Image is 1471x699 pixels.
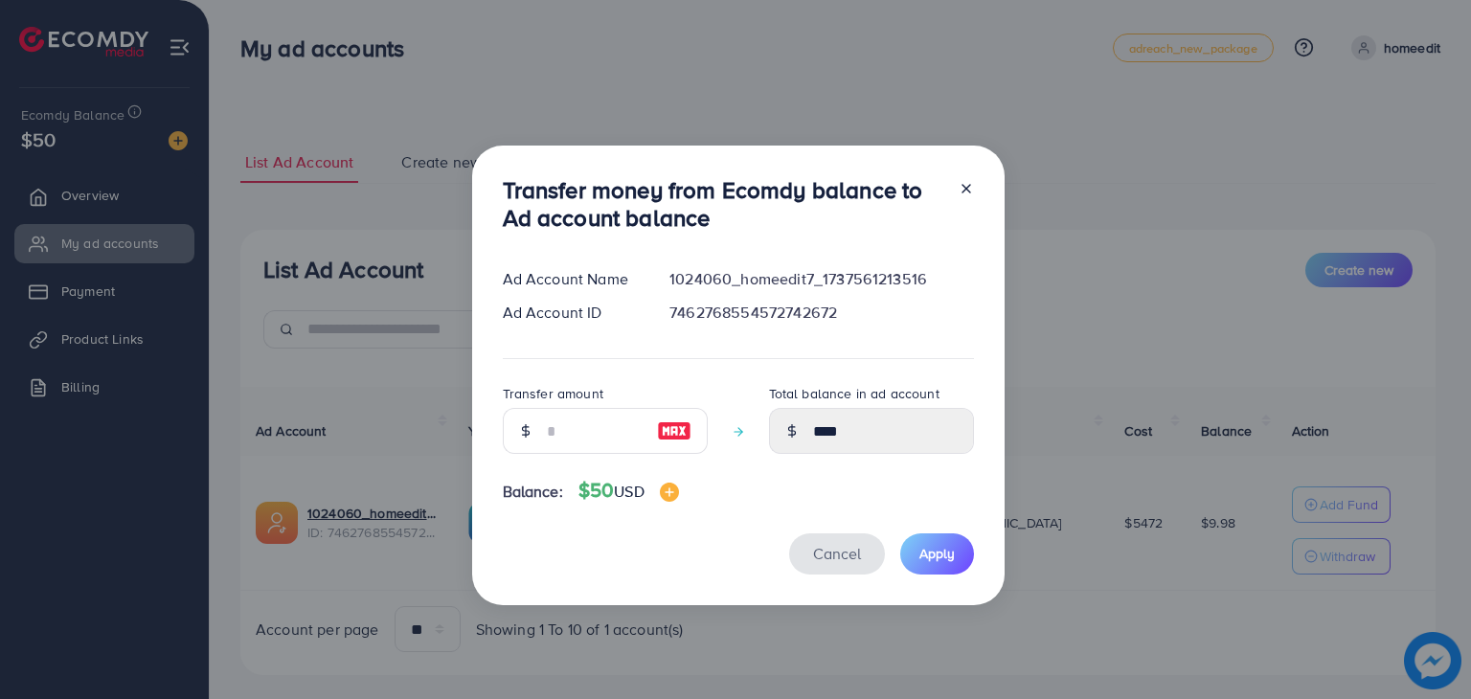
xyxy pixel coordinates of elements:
[503,481,563,503] span: Balance:
[789,533,885,575] button: Cancel
[578,479,679,503] h4: $50
[614,481,644,502] span: USD
[654,302,988,324] div: 7462768554572742672
[487,302,655,324] div: Ad Account ID
[657,419,691,442] img: image
[813,543,861,564] span: Cancel
[769,384,939,403] label: Total balance in ad account
[919,544,955,563] span: Apply
[487,268,655,290] div: Ad Account Name
[900,533,974,575] button: Apply
[660,483,679,502] img: image
[503,384,603,403] label: Transfer amount
[654,268,988,290] div: 1024060_homeedit7_1737561213516
[503,176,943,232] h3: Transfer money from Ecomdy balance to Ad account balance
